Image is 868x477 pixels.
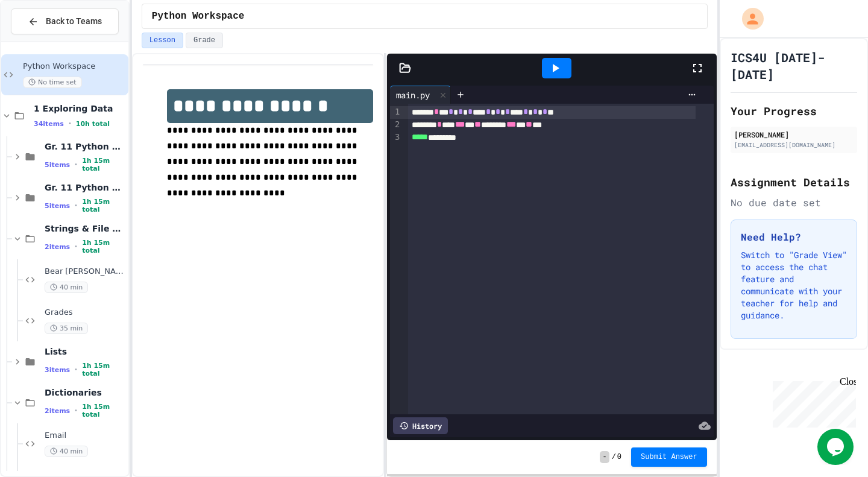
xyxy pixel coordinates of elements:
[731,195,857,210] div: No due date set
[45,346,126,357] span: Lists
[82,198,126,213] span: 1h 15m total
[393,417,448,434] div: History
[82,403,126,419] span: 1h 15m total
[45,267,126,277] span: Bear [PERSON_NAME]
[152,9,245,24] span: Python Workspace
[45,243,70,251] span: 2 items
[741,249,847,321] p: Switch to "Grade View" to access the chat feature and communicate with your teacher for help and ...
[45,202,70,210] span: 5 items
[390,131,402,144] div: 3
[23,77,82,88] span: No time set
[45,387,126,398] span: Dictionaries
[69,119,71,128] span: •
[45,282,88,293] span: 40 min
[23,62,126,72] span: Python Workspace
[75,242,77,251] span: •
[641,452,697,462] span: Submit Answer
[817,429,856,465] iframe: chat widget
[731,49,857,83] h1: ICS4U [DATE]-[DATE]
[75,201,77,210] span: •
[45,407,70,415] span: 2 items
[82,157,126,172] span: 1h 15m total
[390,86,451,104] div: main.py
[82,239,126,254] span: 1h 15m total
[11,8,119,34] button: Back to Teams
[142,33,183,48] button: Lesson
[45,161,70,169] span: 5 items
[75,160,77,169] span: •
[46,15,102,28] span: Back to Teams
[617,452,621,462] span: 0
[5,5,83,77] div: Chat with us now!Close
[768,376,856,428] iframe: chat widget
[390,89,436,101] div: main.py
[734,141,854,150] div: [EMAIL_ADDRESS][DOMAIN_NAME]
[34,120,64,128] span: 34 items
[734,129,854,140] div: [PERSON_NAME]
[631,447,707,467] button: Submit Answer
[600,451,609,463] span: -
[45,223,126,234] span: Strings & File Reading
[45,446,88,457] span: 40 min
[390,119,402,131] div: 2
[729,5,767,33] div: My Account
[731,174,857,191] h2: Assignment Details
[390,106,402,119] div: 1
[45,141,126,152] span: Gr. 11 Python Review 1
[45,323,88,334] span: 35 min
[731,103,857,119] h2: Your Progress
[741,230,847,244] h3: Need Help?
[76,120,110,128] span: 10h total
[45,308,126,318] span: Grades
[75,406,77,415] span: •
[186,33,223,48] button: Grade
[45,431,126,441] span: Email
[82,362,126,377] span: 1h 15m total
[34,103,126,114] span: 1 Exploring Data
[45,366,70,374] span: 3 items
[612,452,616,462] span: /
[45,182,126,193] span: Gr. 11 Python Review 2
[75,365,77,374] span: •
